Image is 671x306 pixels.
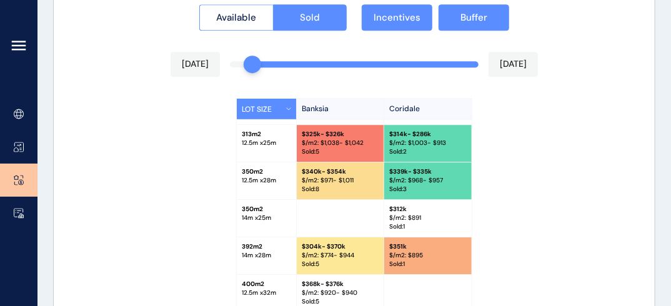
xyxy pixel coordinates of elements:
span: Buffer [460,11,487,24]
span: Sold [300,11,320,24]
p: $ 340k - $354k [302,167,379,176]
p: Coridale [384,99,472,119]
p: Sold : 8 [302,185,379,194]
p: $/m2: $ 971 - $1,011 [302,176,379,185]
p: 392 m2 [242,242,291,251]
p: $ 312k [389,205,467,214]
span: Incentives [374,11,420,24]
p: $ 325k - $326k [302,130,379,139]
p: $ 304k - $370k [302,242,379,251]
p: Sold : 2 [389,147,467,156]
p: $/m2: $ 774 - $944 [302,251,379,260]
p: 400 m2 [242,280,291,289]
p: 350 m2 [242,167,291,176]
p: $/m2: $ 920 - $940 [302,289,379,297]
p: 350 m2 [242,205,291,214]
p: $/m2: $ 1,038 - $1,042 [302,139,379,147]
p: Sold : 1 [389,260,467,269]
p: Sold : 5 [302,147,379,156]
p: Sold : 5 [302,260,379,269]
p: 313 m2 [242,130,291,139]
p: 12.5 m x 28 m [242,176,291,185]
p: 12.5 m x 32 m [242,289,291,297]
p: Banksia [297,99,384,119]
span: Available [216,11,256,24]
button: Incentives [362,4,432,31]
p: $ 368k - $376k [302,280,379,289]
p: $ 314k - $286k [389,130,467,139]
button: Available [199,4,273,31]
p: $/m2: $ 1,003 - $913 [389,139,467,147]
button: LOT SIZE [237,99,297,119]
p: 14 m x 25 m [242,214,291,222]
p: $ 339k - $335k [389,167,467,176]
p: $/m2: $ 895 [389,251,467,260]
p: [DATE] [500,58,527,71]
p: 14 m x 28 m [242,251,291,260]
button: Buffer [439,4,509,31]
p: $/m2: $ 968 - $957 [389,176,467,185]
p: $ 351k [389,242,467,251]
p: Sold : 3 [389,185,467,194]
p: $/m2: $ 891 [389,214,467,222]
p: Sold : 5 [302,297,379,306]
p: [DATE] [182,58,209,71]
button: Sold [273,4,347,31]
p: Sold : 1 [389,222,467,231]
p: 12.5 m x 25 m [242,139,291,147]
